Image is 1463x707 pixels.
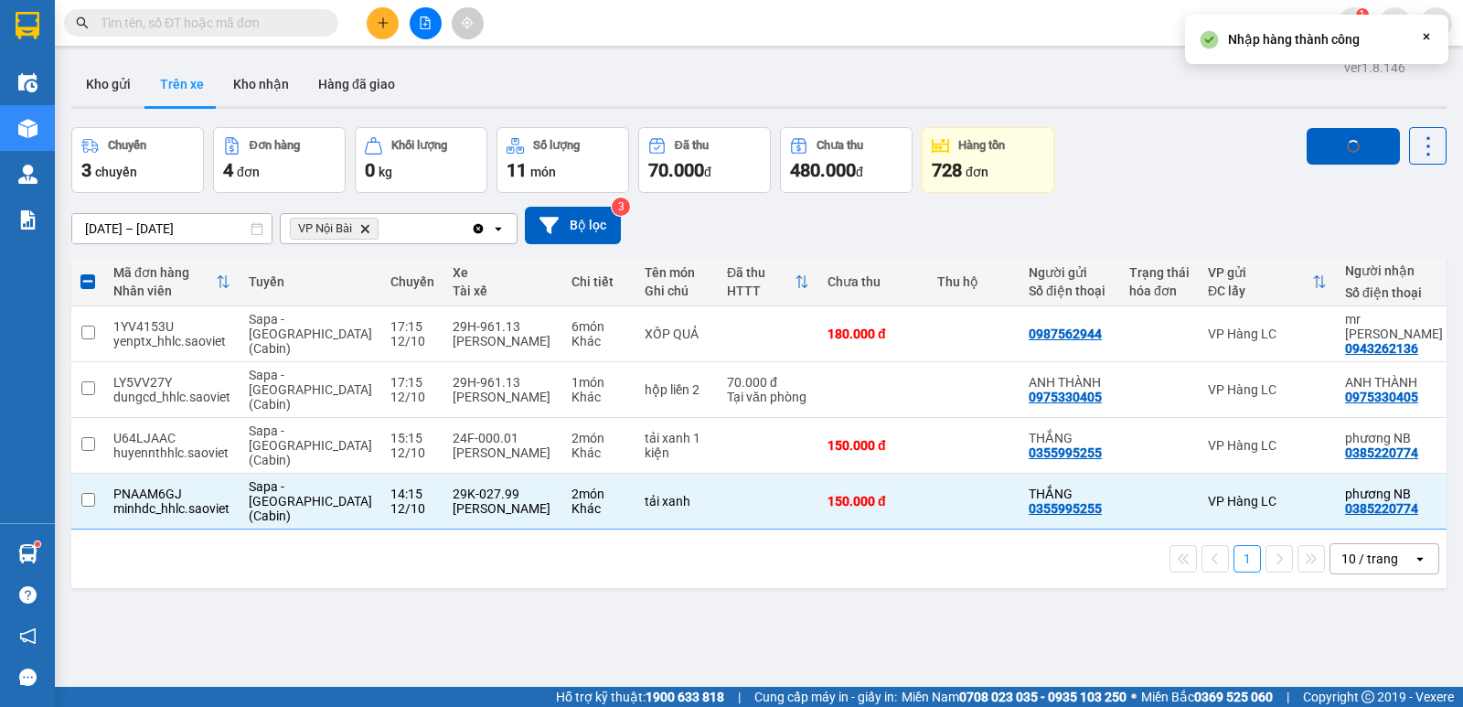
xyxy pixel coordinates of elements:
[571,334,626,348] div: Khác
[145,62,219,106] button: Trên xe
[1131,693,1137,701] span: ⚪️
[530,165,556,179] span: món
[101,13,316,33] input: Tìm tên, số ĐT hoặc mã đơn
[471,221,486,236] svg: Clear all
[556,687,724,707] span: Hỗ trợ kỹ thuật:
[81,159,91,181] span: 3
[35,541,40,547] sup: 1
[453,431,553,445] div: 24F-000.01
[108,139,146,152] div: Chuyến
[113,431,230,445] div: U64LJAAC
[675,139,709,152] div: Đã thu
[1199,258,1336,306] th: Toggle SortBy
[1419,29,1434,44] svg: Close
[249,479,372,523] span: Sapa - [GEOGRAPHIC_DATA] (Cabin)
[377,16,390,29] span: plus
[213,127,346,193] button: Đơn hàng4đơn
[18,73,37,92] img: warehouse-icon
[645,284,709,298] div: Ghi chú
[113,284,216,298] div: Nhân viên
[1180,11,1338,34] span: tuanht.bvhn.saoviet
[571,319,626,334] div: 6 món
[18,544,37,563] img: warehouse-icon
[1029,375,1111,390] div: ANH THÀNH
[1413,552,1427,566] svg: open
[1345,501,1418,516] div: 0385220774
[571,375,626,390] div: 1 món
[966,165,988,179] span: đơn
[453,284,553,298] div: Tài xế
[533,139,580,152] div: Số lượng
[571,501,626,516] div: Khác
[355,127,487,193] button: Khối lượng0kg
[491,221,506,236] svg: open
[250,139,300,152] div: Đơn hàng
[958,139,1005,152] div: Hàng tồn
[571,445,626,460] div: Khác
[780,127,913,193] button: Chưa thu480.000đ
[390,319,434,334] div: 17:15
[453,501,553,516] div: [PERSON_NAME]
[645,382,709,397] div: hộp liền 2
[104,258,240,306] th: Toggle SortBy
[507,159,527,181] span: 11
[1341,550,1398,568] div: 10 / trang
[645,265,709,280] div: Tên món
[645,327,709,341] div: XỐP QUẢ
[1208,494,1327,509] div: VP Hàng LC
[71,62,145,106] button: Kho gửi
[1233,545,1261,573] button: 1
[72,214,272,243] input: Select a date range.
[1029,265,1111,280] div: Người gửi
[390,375,434,390] div: 17:15
[1345,487,1443,501] div: phương NB
[828,494,919,509] div: 150.000 đ
[390,274,434,289] div: Chuyến
[571,487,626,501] div: 2 món
[1359,8,1365,21] span: 1
[304,62,410,106] button: Hàng đã giao
[1345,431,1443,445] div: phương NB
[113,487,230,501] div: PNAAM6GJ
[1194,690,1273,704] strong: 0369 525 060
[1029,327,1102,341] div: 0987562944
[828,327,919,341] div: 180.000 đ
[1029,501,1102,516] div: 0355995255
[391,139,447,152] div: Khối lượng
[727,390,809,404] div: Tại văn phòng
[1208,265,1312,280] div: VP gửi
[367,7,399,39] button: plus
[19,669,37,686] span: message
[937,274,1010,289] div: Thu hộ
[18,165,37,184] img: warehouse-icon
[19,586,37,604] span: question-circle
[1345,445,1418,460] div: 0385220774
[646,690,724,704] strong: 1900 633 818
[902,687,1127,707] span: Miền Nam
[71,127,204,193] button: Chuyến3chuyến
[113,390,230,404] div: dungcd_hhlc.saoviet
[754,687,897,707] span: Cung cấp máy in - giấy in:
[453,334,553,348] div: [PERSON_NAME]
[727,375,809,390] div: 70.000 đ
[718,258,818,306] th: Toggle SortBy
[1287,687,1289,707] span: |
[571,431,626,445] div: 2 món
[453,487,553,501] div: 29K-027.99
[738,687,741,707] span: |
[1208,382,1327,397] div: VP Hàng LC
[453,319,553,334] div: 29H-961.13
[18,119,37,138] img: warehouse-icon
[223,159,233,181] span: 4
[453,265,553,280] div: Xe
[497,127,629,193] button: Số lượng11món
[1029,390,1102,404] div: 0975330405
[249,423,372,467] span: Sapa - [GEOGRAPHIC_DATA] (Cabin)
[237,165,260,179] span: đơn
[612,198,630,216] sup: 3
[828,274,919,289] div: Chưa thu
[453,445,553,460] div: [PERSON_NAME]
[365,159,375,181] span: 0
[1029,284,1111,298] div: Số điện thoại
[1307,128,1400,165] button: loading Nhập hàng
